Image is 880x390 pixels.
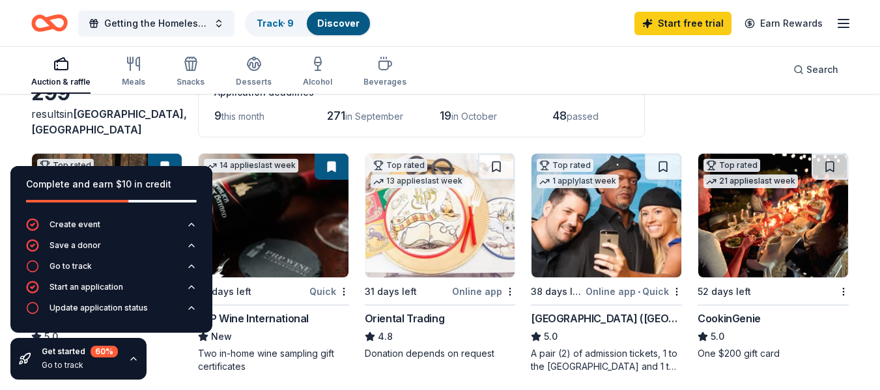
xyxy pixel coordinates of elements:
div: Two in-home wine sampling gift certificates [198,347,349,373]
a: Home [31,8,68,38]
a: Image for Oriental TradingTop rated13 applieslast week31 days leftOnline appOriental Trading4.8Do... [365,153,516,360]
button: Alcohol [303,51,332,94]
span: 48 [552,109,567,122]
div: 13 applies last week [371,174,465,188]
span: in [31,107,187,136]
a: Image for CookinGenieTop rated21 applieslast week52 days leftCookinGenie5.0One $200 gift card [698,153,849,360]
div: 21 applies last week [703,174,798,188]
div: Get started [42,346,118,357]
div: results [31,106,182,137]
div: Meals [122,77,145,87]
button: Getting the Homeless Home [78,10,234,36]
span: in October [451,111,497,122]
div: Oriental Trading [365,311,445,326]
div: Complete and earn $10 in credit [26,176,197,192]
a: Track· 9 [257,18,294,29]
div: CookinGenie [698,311,761,326]
div: Go to track [50,261,92,272]
div: Online app [452,283,515,299]
div: 14 applies last week [204,159,298,173]
div: 52 days left [198,284,251,299]
button: Snacks [177,51,205,94]
div: Donation depends on request [365,347,516,360]
div: Auction & raffle [31,77,91,87]
span: • [638,286,640,297]
div: Update application status [50,303,148,313]
a: Image for Hollywood Wax Museum (Hollywood)Top rated1 applylast week38 days leftOnline app•Quick[G... [531,153,682,373]
div: 1 apply last week [537,174,619,188]
button: Update application status [26,301,197,322]
span: Getting the Homeless Home [104,16,208,31]
button: Create event [26,218,197,239]
a: Discover [317,18,360,29]
div: 31 days left [365,284,417,299]
div: Top rated [537,159,593,172]
div: Create event [50,219,100,230]
a: Earn Rewards [737,12,830,35]
span: 9 [214,109,221,122]
span: passed [567,111,599,122]
img: Image for PRP Wine International [199,154,348,277]
div: 52 days left [698,284,751,299]
button: Desserts [236,51,272,94]
span: [GEOGRAPHIC_DATA], [GEOGRAPHIC_DATA] [31,107,187,136]
div: Beverages [363,77,406,87]
img: Image for CookinGenie [698,154,848,277]
button: Beverages [363,51,406,94]
a: Image for PRP Wine International14 applieslast week52 days leftQuickPRP Wine InternationalNewTwo ... [198,153,349,373]
a: Start free trial [634,12,731,35]
a: Image for Malibu Wine HikesTop rated1 applylast week29 days leftOnline app•QuickMalibu Wine Hikes... [31,153,182,360]
button: Save a donor [26,239,197,260]
div: Snacks [177,77,205,87]
span: 5.0 [544,329,558,344]
div: Quick [309,283,349,299]
div: [GEOGRAPHIC_DATA] ([GEOGRAPHIC_DATA]) [531,311,682,326]
div: One $200 gift card [698,347,849,360]
div: Save a donor [50,240,101,251]
span: 4.8 [378,329,393,344]
div: Start an application [50,282,123,292]
button: Meals [122,51,145,94]
span: 5.0 [711,329,724,344]
div: Online app Quick [586,283,682,299]
button: Go to track [26,260,197,281]
button: Search [783,57,849,83]
div: Go to track [42,360,118,370]
span: Search [806,62,838,77]
span: 271 [327,109,345,122]
span: 19 [440,109,451,122]
div: PRP Wine International [198,311,309,326]
div: A pair (2) of admission tickets, 1 to the [GEOGRAPHIC_DATA] and 1 to the [GEOGRAPHIC_DATA] [531,347,682,373]
button: Start an application [26,281,197,301]
div: Top rated [371,159,427,172]
button: Auction & raffle [31,51,91,94]
div: Alcohol [303,77,332,87]
div: 60 % [91,346,118,357]
button: Track· 9Discover [245,10,371,36]
div: 38 days left [531,284,583,299]
div: Desserts [236,77,272,87]
span: in September [345,111,403,122]
img: Image for Oriental Trading [365,154,515,277]
img: Image for Hollywood Wax Museum (Hollywood) [532,154,681,277]
span: this month [221,111,264,122]
div: Top rated [703,159,760,172]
